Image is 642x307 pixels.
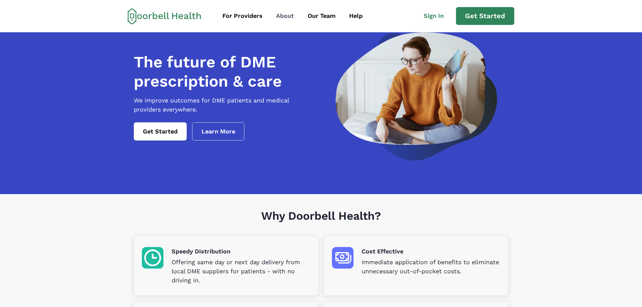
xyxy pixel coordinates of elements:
[134,53,317,91] h1: The future of DME prescription & care
[192,122,245,141] a: Learn More
[216,8,269,24] a: For Providers
[362,247,500,256] p: Cost Effective
[142,247,163,269] img: Speedy Distribution icon
[308,11,336,21] div: Our Team
[222,11,263,21] div: For Providers
[270,8,300,24] a: About
[418,8,456,24] a: Sign In
[302,8,342,24] a: Our Team
[336,32,497,161] img: a woman looking at a computer
[349,11,363,21] div: Help
[362,258,500,276] p: Immediate application of benefits to eliminate unnecessary out-of-pocket costs.
[134,96,317,114] p: We improve outcomes for DME patients and medical providers everywhere.
[456,7,514,25] a: Get Started
[332,247,354,269] img: Cost Effective icon
[172,258,310,285] p: Offering same day or next day delivery from local DME suppliers for patients - with no driving in.
[172,247,310,256] p: Speedy Distribution
[276,11,294,21] div: About
[343,8,369,24] a: Help
[134,122,187,141] a: Get Started
[134,209,508,237] h1: Why Doorbell Health?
